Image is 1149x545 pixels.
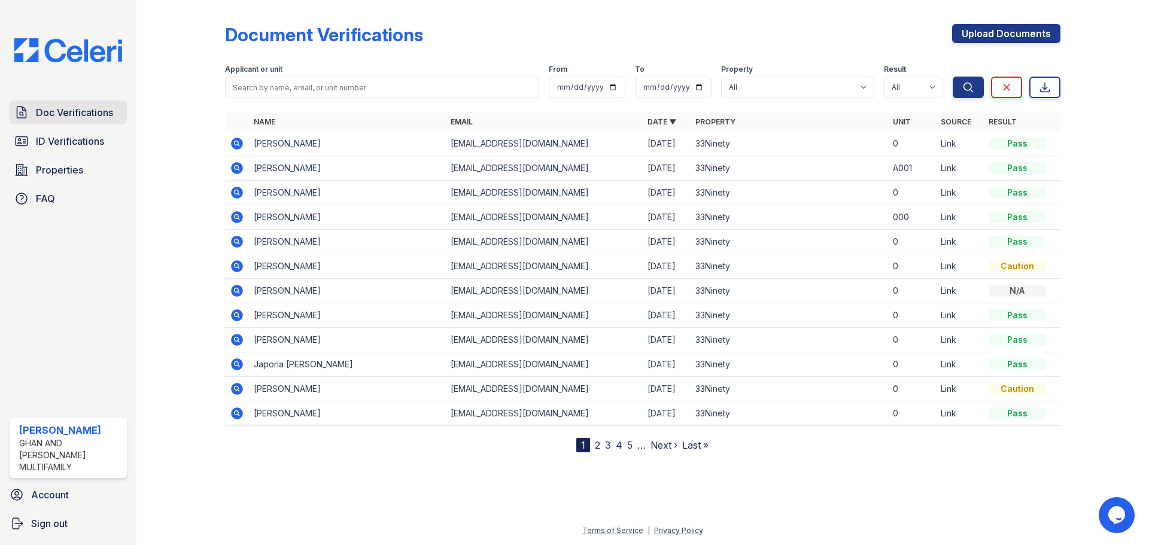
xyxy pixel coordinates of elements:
[888,377,936,401] td: 0
[936,230,984,254] td: Link
[582,526,643,535] a: Terms of Service
[989,383,1046,395] div: Caution
[225,77,539,98] input: Search by name, email, or unit number
[1099,497,1137,533] iframe: chat widget
[989,285,1046,297] div: N/A
[446,205,643,230] td: [EMAIL_ADDRESS][DOMAIN_NAME]
[446,132,643,156] td: [EMAIL_ADDRESS][DOMAIN_NAME]
[648,117,676,126] a: Date ▼
[651,439,677,451] a: Next ›
[936,303,984,328] td: Link
[691,132,887,156] td: 33Ninety
[691,156,887,181] td: 33Ninety
[682,439,709,451] a: Last »
[936,205,984,230] td: Link
[446,352,643,377] td: [EMAIL_ADDRESS][DOMAIN_NAME]
[884,65,906,74] label: Result
[989,260,1046,272] div: Caution
[888,132,936,156] td: 0
[936,156,984,181] td: Link
[643,156,691,181] td: [DATE]
[936,132,984,156] td: Link
[936,279,984,303] td: Link
[989,236,1046,248] div: Pass
[249,132,446,156] td: [PERSON_NAME]
[446,230,643,254] td: [EMAIL_ADDRESS][DOMAIN_NAME]
[643,303,691,328] td: [DATE]
[446,401,643,426] td: [EMAIL_ADDRESS][DOMAIN_NAME]
[643,279,691,303] td: [DATE]
[254,117,275,126] a: Name
[643,181,691,205] td: [DATE]
[637,438,646,452] span: …
[10,129,127,153] a: ID Verifications
[888,328,936,352] td: 0
[989,334,1046,346] div: Pass
[989,358,1046,370] div: Pass
[888,254,936,279] td: 0
[888,205,936,230] td: 000
[643,401,691,426] td: [DATE]
[446,156,643,181] td: [EMAIL_ADDRESS][DOMAIN_NAME]
[549,65,567,74] label: From
[989,211,1046,223] div: Pass
[643,328,691,352] td: [DATE]
[691,328,887,352] td: 33Ninety
[952,24,1060,43] a: Upload Documents
[721,65,753,74] label: Property
[691,352,887,377] td: 33Ninety
[249,254,446,279] td: [PERSON_NAME]
[989,138,1046,150] div: Pass
[249,181,446,205] td: [PERSON_NAME]
[691,254,887,279] td: 33Ninety
[249,352,446,377] td: Japoria [PERSON_NAME]
[941,117,971,126] a: Source
[936,254,984,279] td: Link
[446,377,643,401] td: [EMAIL_ADDRESS][DOMAIN_NAME]
[31,516,68,531] span: Sign out
[691,303,887,328] td: 33Ninety
[36,163,83,177] span: Properties
[595,439,600,451] a: 2
[627,439,633,451] a: 5
[10,187,127,211] a: FAQ
[893,117,911,126] a: Unit
[616,439,622,451] a: 4
[31,488,69,502] span: Account
[888,230,936,254] td: 0
[446,303,643,328] td: [EMAIL_ADDRESS][DOMAIN_NAME]
[225,24,423,45] div: Document Verifications
[19,437,122,473] div: Ghan and [PERSON_NAME] Multifamily
[888,352,936,377] td: 0
[691,230,887,254] td: 33Ninety
[654,526,703,535] a: Privacy Policy
[635,65,645,74] label: To
[36,191,55,206] span: FAQ
[888,181,936,205] td: 0
[691,401,887,426] td: 33Ninety
[249,377,446,401] td: [PERSON_NAME]
[989,187,1046,199] div: Pass
[5,511,132,535] a: Sign out
[989,407,1046,419] div: Pass
[643,254,691,279] td: [DATE]
[249,205,446,230] td: [PERSON_NAME]
[576,438,590,452] div: 1
[888,156,936,181] td: A001
[691,181,887,205] td: 33Ninety
[249,230,446,254] td: [PERSON_NAME]
[936,181,984,205] td: Link
[19,423,122,437] div: [PERSON_NAME]
[10,101,127,124] a: Doc Verifications
[643,352,691,377] td: [DATE]
[695,117,735,126] a: Property
[691,205,887,230] td: 33Ninety
[643,205,691,230] td: [DATE]
[643,230,691,254] td: [DATE]
[249,401,446,426] td: [PERSON_NAME]
[10,158,127,182] a: Properties
[446,328,643,352] td: [EMAIL_ADDRESS][DOMAIN_NAME]
[36,105,113,120] span: Doc Verifications
[989,162,1046,174] div: Pass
